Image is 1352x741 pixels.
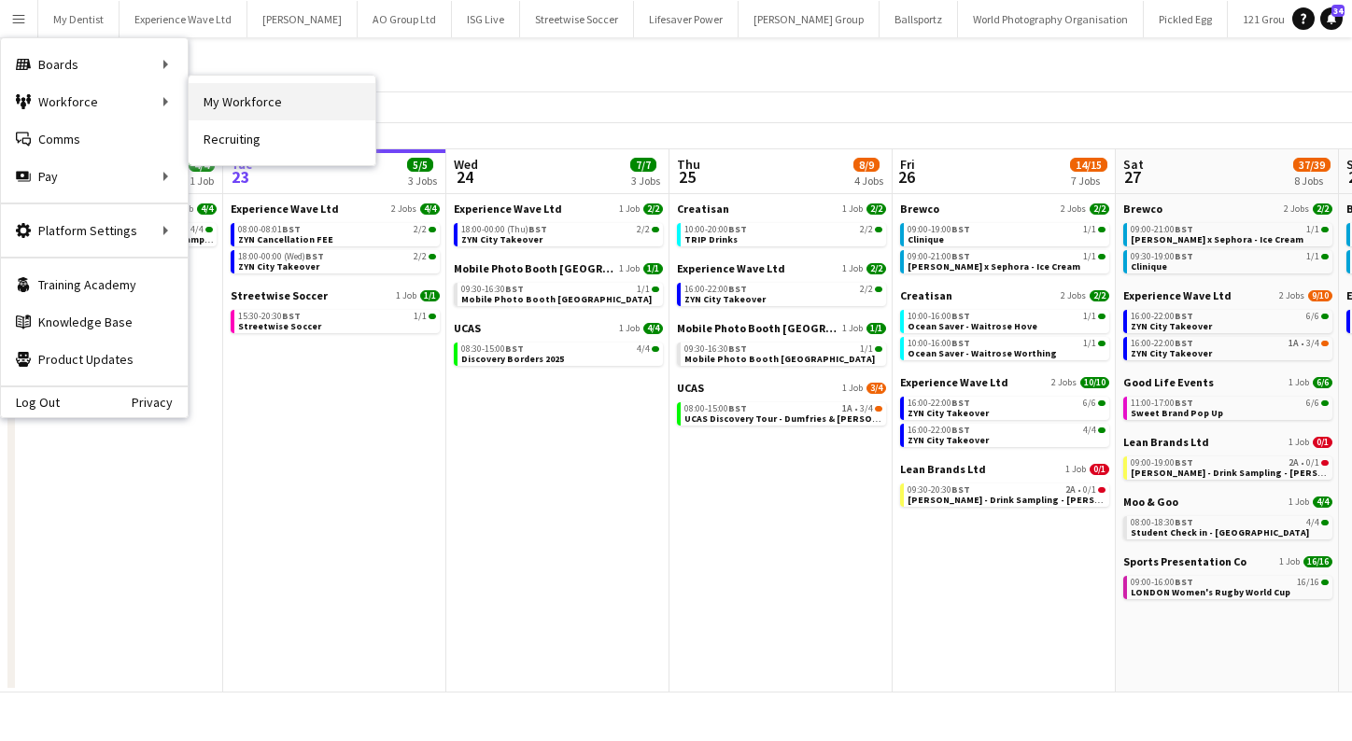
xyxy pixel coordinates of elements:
div: 3 Jobs [631,174,660,188]
span: ZYN Cancellation FEE [238,233,333,245]
span: 3/4 [875,406,882,412]
span: BST [951,397,970,409]
span: Ocean Saver - Waitrose Hove [908,320,1037,332]
span: 2/2 [429,227,436,232]
span: Ruben Spritz - Drink Sampling - Costco Croydon [908,494,1141,506]
span: 2/2 [414,252,427,261]
span: 2/2 [1090,203,1109,215]
span: 0/1 [1306,458,1319,468]
span: Sports Presentation Co [1123,554,1246,568]
span: 1/1 [1098,254,1106,259]
a: 08:00-15:00BST1A•3/4UCAS Discovery Tour - Dumfries & [PERSON_NAME] [684,402,882,424]
span: Creatisan [900,288,952,302]
span: 6/6 [1306,312,1319,321]
div: Moo & Goo1 Job4/408:00-18:30BST4/4Student Check in - [GEOGRAPHIC_DATA] [1123,495,1332,554]
a: Creatisan2 Jobs2/2 [900,288,1109,302]
span: Lean Brands Ltd [1123,435,1209,449]
a: Moo & Goo1 Job4/4 [1123,495,1332,509]
div: Mobile Photo Booth [GEOGRAPHIC_DATA]1 Job1/109:30-16:30BST1/1Mobile Photo Booth [GEOGRAPHIC_DATA] [677,321,886,381]
div: Mobile Photo Booth [GEOGRAPHIC_DATA]1 Job1/109:30-16:30BST1/1Mobile Photo Booth [GEOGRAPHIC_DATA] [454,261,663,321]
div: UCAS1 Job4/408:30-15:00BST4/4Discovery Borders 2025 [454,321,663,370]
span: Clinique [1131,260,1167,273]
span: 2/2 [866,203,886,215]
div: • [1131,458,1329,468]
span: Estée Lauder x Sephora - Ice Cream [908,260,1080,273]
span: 4/4 [1098,427,1106,433]
span: 1 Job [842,263,863,274]
button: AO Group Ltd [358,1,452,37]
a: Training Academy [1,266,188,303]
a: Sports Presentation Co1 Job16/16 [1123,554,1332,568]
span: 2 Jobs [1061,203,1086,215]
span: 16/16 [1303,556,1332,567]
span: 4/4 [637,344,650,354]
span: 2 Jobs [391,203,416,215]
span: 18:00-00:00 (Wed) [238,252,324,261]
div: Pay [1,158,188,195]
span: 3/4 [860,404,873,413]
a: UCAS1 Job4/4 [454,321,663,335]
a: 34 [1320,7,1343,30]
span: 16:00-22:00 [1131,312,1193,321]
a: Recruiting [189,120,375,158]
a: Comms [1,120,188,158]
span: 10:00-20:00 [684,225,747,234]
span: 09:00-16:00 [1131,578,1193,587]
a: 09:00-19:00BST2A•0/1[PERSON_NAME] - Drink Sampling - [PERSON_NAME] [1131,456,1329,478]
span: Moo & Goo [1123,495,1178,509]
span: Discovery Borders 2025 [461,353,564,365]
a: Lean Brands Ltd1 Job0/1 [900,462,1109,476]
span: 6/6 [1321,314,1329,319]
span: 6/6 [1313,377,1332,388]
span: 2/2 [1313,203,1332,215]
span: BST [282,310,301,322]
a: Experience Wave Ltd2 Jobs10/10 [900,375,1109,389]
span: Thu [677,156,700,173]
span: 1/1 [1306,225,1319,234]
button: [PERSON_NAME] Group [739,1,880,37]
button: Lifesaver Power [634,1,739,37]
span: BST [1175,223,1193,235]
span: Mobile Photo Booth UK [454,261,615,275]
span: BST [1175,516,1193,528]
a: 09:00-21:00BST1/1[PERSON_NAME] x Sephora - Ice Cream [1131,223,1329,245]
a: 10:00-16:00BST1/1Ocean Saver - Waitrose Hove [908,310,1106,331]
span: 1 Job [1289,437,1309,448]
div: Brewco2 Jobs2/209:00-19:00BST1/1Clinique09:00-21:00BST1/1[PERSON_NAME] x Sephora - Ice Cream [900,202,1109,288]
span: Sweet Brand Pop Up [1131,407,1223,419]
a: Brewco2 Jobs2/2 [1123,202,1332,216]
span: Mobile Photo Booth UK [677,321,838,335]
span: 3/4 [1306,339,1319,348]
a: 08:00-08:01BST2/2ZYN Cancellation FEE [238,223,436,245]
span: 4/4 [190,225,204,234]
span: TRIP Drinks [684,233,738,245]
div: Workforce [1,83,188,120]
span: Brewco [1123,202,1162,216]
span: 2A [1065,485,1076,495]
a: Product Updates [1,341,188,378]
span: 7/7 [630,158,656,172]
a: 09:00-21:00BST1/1[PERSON_NAME] x Sephora - Ice Cream [908,250,1106,272]
span: 4/4 [1306,518,1319,527]
span: 1/1 [1098,227,1106,232]
span: 2/2 [637,225,650,234]
a: 11:00-17:00BST6/6Sweet Brand Pop Up [1131,397,1329,418]
button: Experience Wave Ltd [120,1,247,37]
span: 4/4 [643,323,663,334]
span: BST [728,402,747,414]
span: UCAS [454,321,481,335]
span: 6/6 [1083,398,1096,408]
button: World Photography Organisation [958,1,1144,37]
span: 16:00-22:00 [684,285,747,294]
span: Streetwise Soccer [238,320,321,332]
span: 2/2 [866,263,886,274]
span: Wed [454,156,478,173]
span: BST [1175,397,1193,409]
span: BST [951,310,970,322]
span: 1/1 [1098,314,1106,319]
span: ZYN City Takeover [238,260,319,273]
span: 1/1 [866,323,886,334]
span: 2/2 [1090,290,1109,301]
span: BST [282,223,301,235]
button: Ballsportz [880,1,958,37]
